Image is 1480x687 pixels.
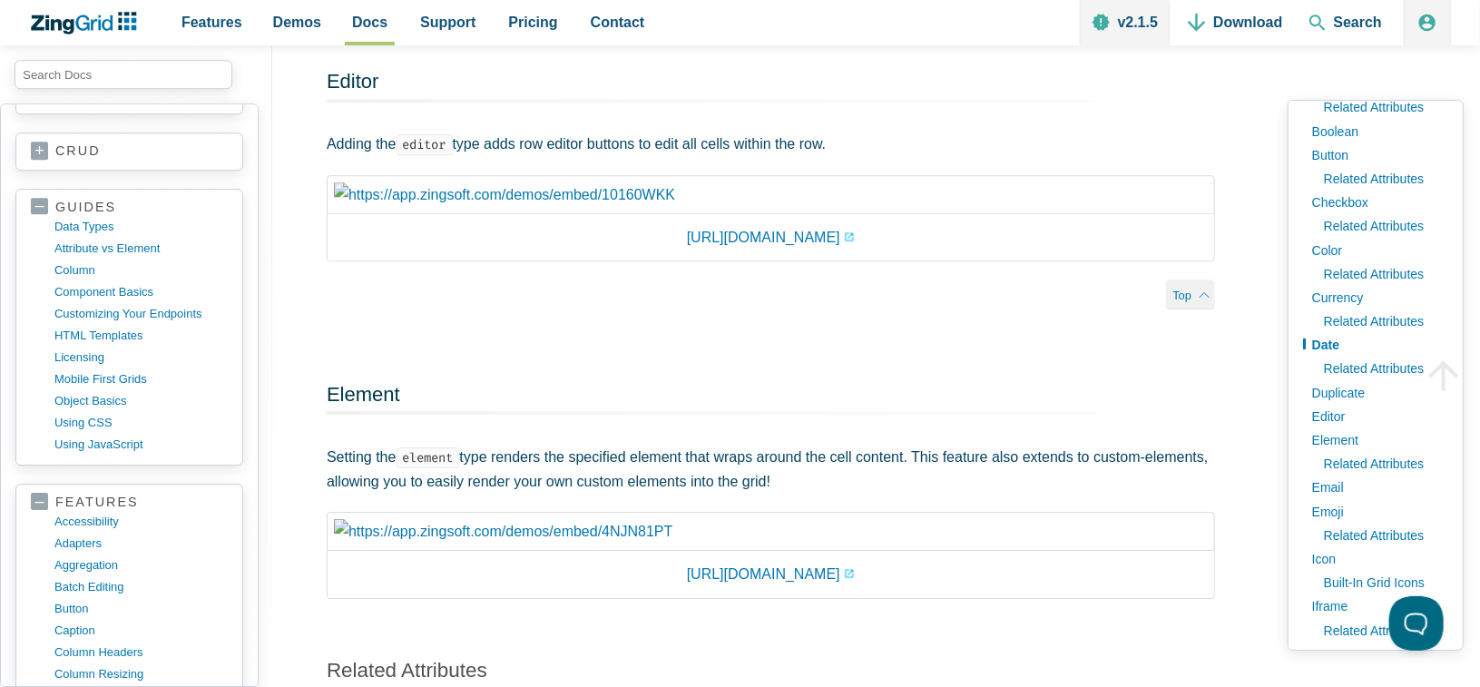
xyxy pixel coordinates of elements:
[54,663,228,685] a: column resizing
[334,519,673,544] img: https://app.zingsoft.com/demos/embed/4NJN81PT
[54,216,228,238] a: data types
[54,303,228,325] a: customizing your endpoints
[54,412,228,434] a: using CSS
[352,10,387,34] span: Docs
[15,60,232,89] input: search input
[1303,500,1449,524] a: Emoji
[1303,476,1449,499] a: Email
[54,598,228,620] a: button
[1303,191,1449,214] a: Checkbox
[334,182,675,207] img: https://app.zingsoft.com/demos/embed/10160WKK
[54,390,228,412] a: object basics
[54,325,228,347] a: HTML templates
[1303,594,1449,618] a: Iframe
[54,533,228,555] a: adapters
[1303,143,1449,167] a: Button
[1315,95,1449,119] a: Related Attributes
[54,555,228,576] a: aggregation
[1303,333,1449,357] a: Date
[1303,547,1449,571] a: Icon
[54,238,228,260] a: Attribute vs Element
[1315,619,1449,643] a: Related Attributes
[327,659,487,682] a: Related Attributes
[327,132,1215,156] p: Adding the type adds row editor buttons to edit all cells within the row.
[1303,381,1449,405] a: Duplicate
[327,445,1215,494] p: Setting the type renders the specified element that wraps around the cell content. This feature a...
[273,10,321,34] span: Demos
[1315,452,1449,476] a: Related Attributes
[327,70,378,93] a: Editor
[591,10,645,34] span: Contact
[1315,571,1449,594] a: Built-In Grid Icons
[1315,167,1449,191] a: Related Attributes
[687,562,855,586] a: [URL][DOMAIN_NAME]
[54,511,228,533] a: accessibility
[687,225,855,250] a: [URL][DOMAIN_NAME]
[54,281,228,303] a: component basics
[54,434,228,456] a: using JavaScript
[1389,596,1444,651] iframe: Toggle Customer Support
[509,10,558,34] span: Pricing
[1315,309,1449,333] a: Related Attributes
[1303,286,1449,309] a: Currency
[397,134,453,155] code: editor
[54,576,228,598] a: batch editing
[54,368,228,390] a: mobile first grids
[31,199,228,216] a: guides
[1303,643,1449,666] a: Image
[181,10,242,34] span: Features
[1303,405,1449,428] a: Editor
[54,642,228,663] a: column headers
[420,10,475,34] span: Support
[1315,262,1449,286] a: Related Attributes
[1303,120,1449,143] a: Boolean
[54,260,228,281] a: column
[327,383,400,406] a: Element
[1315,357,1449,380] a: Related Attributes
[54,347,228,368] a: licensing
[397,447,460,468] code: element
[31,142,228,161] a: crud
[31,494,228,511] a: features
[54,620,228,642] a: caption
[1315,524,1449,547] a: Related Attributes
[1303,428,1449,452] a: Element
[29,12,146,34] a: ZingChart Logo. Click to return to the homepage
[1315,214,1449,238] a: Related Attributes
[1303,239,1449,262] a: Color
